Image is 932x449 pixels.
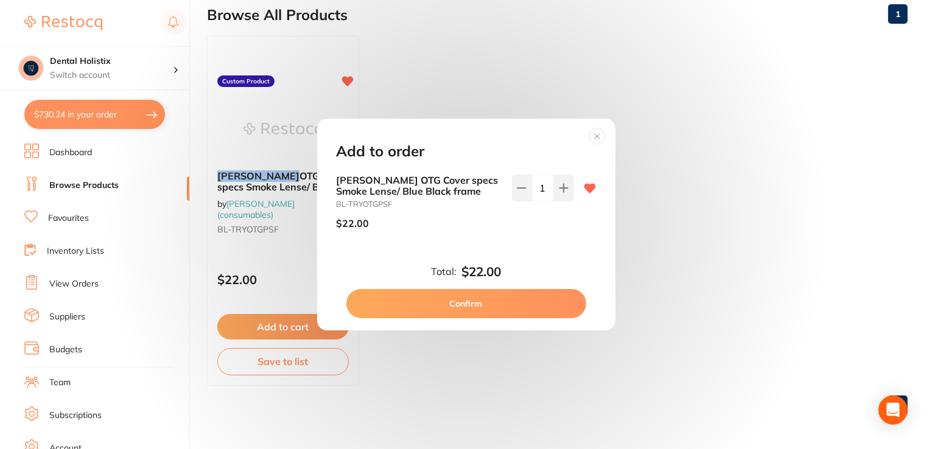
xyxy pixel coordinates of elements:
[337,218,370,229] p: $22.00
[878,395,908,425] div: Open Intercom Messenger
[337,143,425,160] h2: Add to order
[431,266,457,277] label: Total:
[337,175,502,197] b: [PERSON_NAME] OTG Cover specs Smoke Lense/ Blue Black frame
[461,265,501,279] b: $22.00
[337,200,502,209] small: BL-TRYOTGPSF
[346,289,586,318] button: Confirm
